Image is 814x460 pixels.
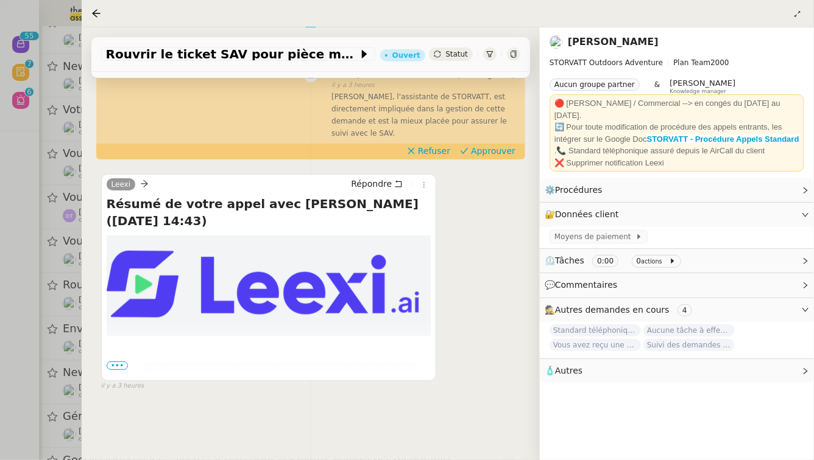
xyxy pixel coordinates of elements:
[471,145,515,157] span: Approuver
[402,144,455,158] button: Refuser
[540,359,814,383] div: 🧴Autres
[554,121,799,145] div: 🔄 Pour toute modification de procédure des appels entrants, les intégrer sur le Google Doc
[107,251,419,318] img: leexi_mail_200dpi.png
[408,72,452,78] span: a été modifié :
[545,280,623,290] span: 💬
[331,80,375,91] span: il y a 3 heures
[331,92,507,138] span: [PERSON_NAME], l'assistante de STORVATT, est directement impliquée dans la gestion de cette deman...
[678,304,692,316] nz-tag: 4
[647,134,799,144] a: STORVATT - Procédure Appels Standard
[555,185,603,195] span: Procédures
[392,52,420,59] div: Ouvert
[545,305,697,315] span: 🕵️
[555,209,619,219] span: Données client
[545,183,608,197] span: ⚙️
[673,58,710,67] span: Plan Team
[654,78,660,94] span: &
[418,145,450,157] span: Refuser
[107,195,431,229] h4: Résumé de votre appel avec [PERSON_NAME] ([DATE] 14:43)
[643,339,735,351] span: Suivi des demandes / procédures en cours Storvatt - Client [PERSON_NAME] Jeandet
[106,48,358,60] span: Rouvrir le ticket SAV pour pièce manquante
[670,78,735,94] app-user-label: Knowledge manager
[670,88,726,95] span: Knowledge manager
[540,273,814,297] div: 💬Commentaires
[554,145,799,157] div: .📞 Standard téléphonique assuré depuis le AirCall du client
[540,178,814,202] div: ⚙️Procédures
[554,97,799,121] div: 🔴 [PERSON_NAME] / Commercial --> en congés du [DATE] au [DATE].
[367,72,402,78] span: Exécutant
[550,58,663,67] span: STORVATT Outdoors Adventure
[641,258,662,265] small: actions
[550,324,641,336] span: Standard téléphonique - octobre 2025
[331,72,361,78] span: Le champ
[554,231,635,243] span: Moyens de paiement
[592,255,618,267] nz-tag: 0:00
[101,381,144,391] span: il y a 3 heures
[670,78,735,88] span: [PERSON_NAME]
[458,72,514,78] span: [PERSON_NAME]
[550,35,563,49] img: users%2FRcIDm4Xn1TPHYwgLThSv8RQYtaM2%2Favatar%2F95761f7a-40c3-4bb5-878d-fe785e6f95b2
[347,177,407,190] button: Répondre
[710,58,729,67] span: 2000
[643,324,735,336] span: Aucune tâche à effectuer
[555,256,584,265] span: Tâches
[351,178,392,190] span: Répondre
[540,298,814,322] div: 🕵️Autres demandes en cours 4
[545,366,582,375] span: 🧴
[540,203,814,226] div: 🔐Données client
[540,249,814,273] div: ⏲️Tâches 0:00 0actions
[107,361,129,370] span: •••
[637,257,642,265] span: 0
[555,305,670,315] span: Autres demandes en cours
[550,339,641,351] span: Vous avez reçu une notification Leexi
[455,144,520,158] button: Approuver
[554,157,799,169] div: ❌ Supprimer notification Leexi
[568,36,659,47] a: [PERSON_NAME]
[545,256,686,265] span: ⏲️
[545,207,624,221] span: 🔐
[550,78,640,91] nz-tag: Aucun groupe partner
[555,280,617,290] span: Commentaires
[555,366,582,375] span: Autres
[445,50,468,58] span: Statut
[107,179,135,190] a: Leexi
